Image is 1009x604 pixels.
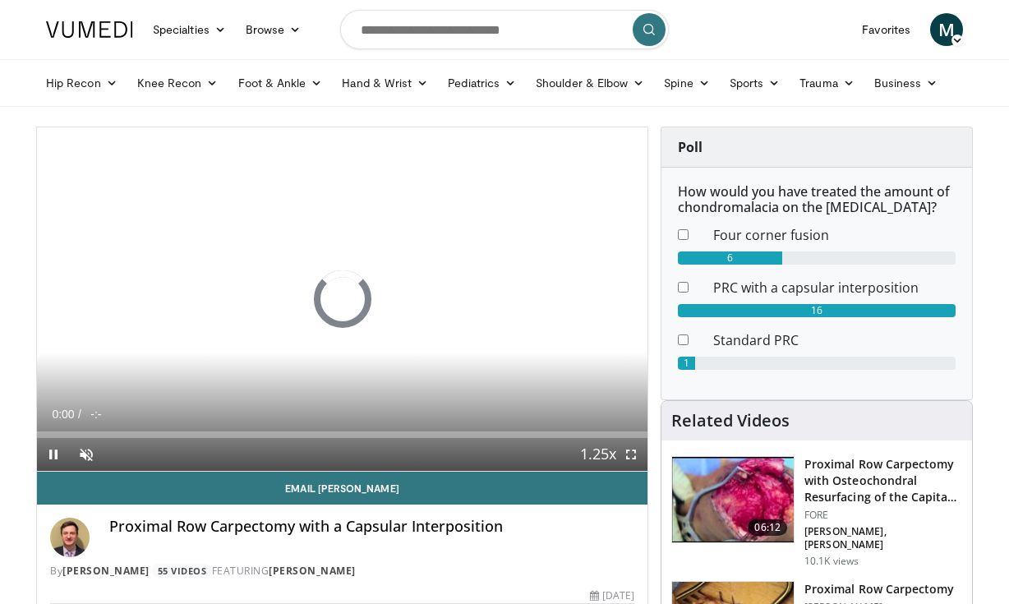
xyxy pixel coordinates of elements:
[804,509,962,522] p: FORE
[804,525,962,551] p: [PERSON_NAME], [PERSON_NAME]
[90,408,101,421] span: -:-
[52,408,74,421] span: 0:00
[37,438,70,471] button: Pause
[615,438,647,471] button: Fullscreen
[678,184,956,215] h6: How would you have treated the amount of chondromalacia on the [MEDICAL_DATA]?
[678,304,956,317] div: 16
[109,518,634,536] h4: Proximal Row Carpectomy with a Capsular Interposition
[701,278,968,297] dd: PRC with a capsular interposition
[78,408,81,421] span: /
[804,456,962,505] h3: Proximal Row Carpectomy with Osteochondral Resurfacing of the Capita…
[143,13,236,46] a: Specialties
[340,10,669,49] input: Search topics, interventions
[804,581,954,597] h3: Proximal Row Carpectomy
[678,357,695,370] div: 1
[526,67,654,99] a: Shoulder & Elbow
[36,67,127,99] a: Hip Recon
[70,438,103,471] button: Unmute
[37,472,647,505] a: Email [PERSON_NAME]
[678,251,782,265] div: 6
[50,564,634,579] div: By FEATURING
[804,555,859,568] p: 10.1K views
[269,564,356,578] a: [PERSON_NAME]
[864,67,948,99] a: Business
[152,564,212,578] a: 55 Videos
[332,67,438,99] a: Hand & Wrist
[654,67,719,99] a: Spine
[672,457,794,542] img: 82d4da26-0617-4612-b05a-f6acf33bcfba.150x105_q85_crop-smart_upscale.jpg
[228,67,333,99] a: Foot & Ankle
[930,13,963,46] a: M
[236,13,311,46] a: Browse
[37,127,647,472] video-js: Video Player
[790,67,864,99] a: Trauma
[720,67,790,99] a: Sports
[127,67,228,99] a: Knee Recon
[37,431,647,438] div: Progress Bar
[701,225,968,245] dd: Four corner fusion
[50,518,90,557] img: Avatar
[852,13,920,46] a: Favorites
[671,456,962,568] a: 06:12 Proximal Row Carpectomy with Osteochondral Resurfacing of the Capita… FORE [PERSON_NAME], [...
[62,564,150,578] a: [PERSON_NAME]
[582,438,615,471] button: Playback Rate
[748,519,787,536] span: 06:12
[438,67,526,99] a: Pediatrics
[701,330,968,350] dd: Standard PRC
[671,411,790,431] h4: Related Videos
[678,138,703,156] strong: Poll
[590,588,634,603] div: [DATE]
[46,21,133,38] img: VuMedi Logo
